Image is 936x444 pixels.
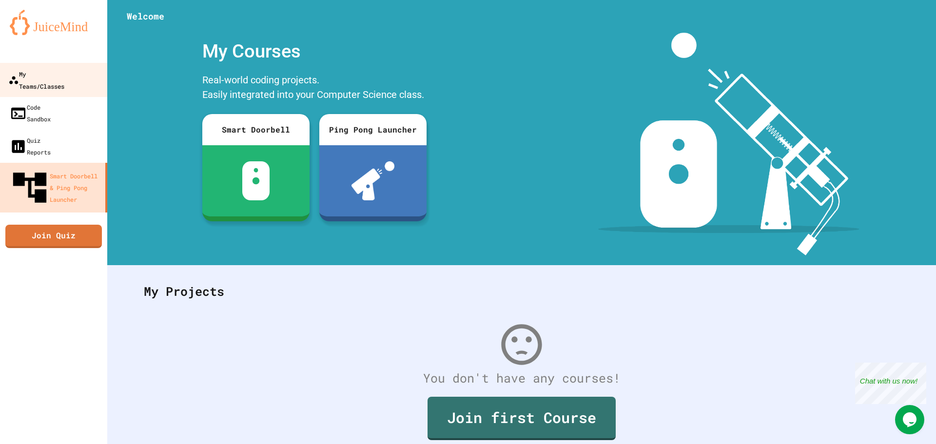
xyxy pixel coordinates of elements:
iframe: chat widget [855,363,926,404]
div: Smart Doorbell & Ping Pong Launcher [10,168,101,208]
iframe: chat widget [895,405,926,434]
img: banner-image-my-projects.png [598,33,859,255]
a: Join Quiz [5,225,102,248]
div: You don't have any courses! [134,369,909,387]
div: Code Sandbox [10,101,51,125]
img: ppl-with-ball.png [351,161,395,200]
div: Smart Doorbell [202,114,310,145]
img: logo-orange.svg [10,10,97,35]
a: Join first Course [428,397,616,440]
div: My Teams/Classes [8,68,64,92]
div: My Projects [134,272,909,310]
img: sdb-white.svg [242,161,270,200]
div: Real-world coding projects. Easily integrated into your Computer Science class. [197,70,431,107]
div: My Courses [197,33,431,70]
div: Quiz Reports [10,135,51,158]
div: Ping Pong Launcher [319,114,427,145]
